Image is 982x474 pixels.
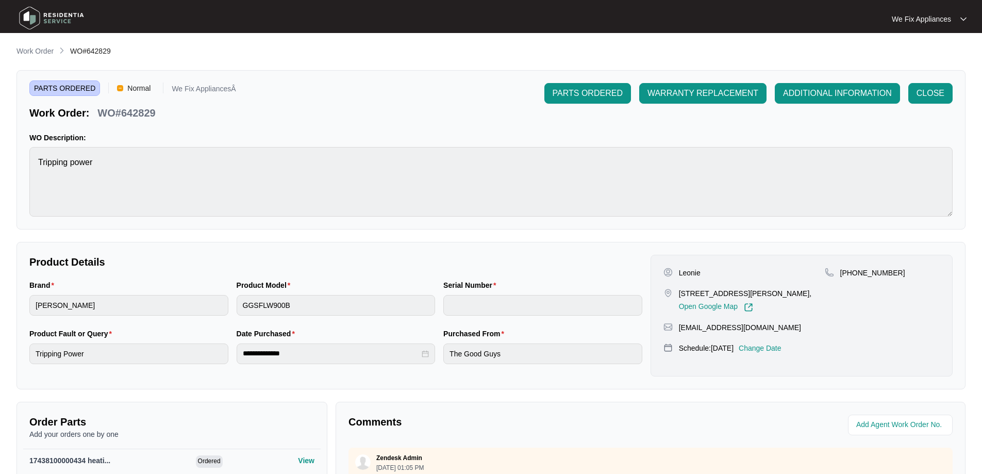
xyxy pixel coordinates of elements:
[29,456,110,465] span: 17438100000434 heati...
[123,80,155,96] span: Normal
[663,343,673,352] img: map-pin
[15,3,88,34] img: residentia service logo
[443,329,508,339] label: Purchased From
[29,344,228,364] input: Product Fault or Query
[917,87,944,100] span: CLOSE
[29,255,642,269] p: Product Details
[14,46,56,57] a: Work Order
[739,343,781,353] p: Change Date
[16,46,54,56] p: Work Order
[172,85,236,96] p: We Fix AppliancesÂ
[892,14,951,24] p: We Fix Appliances
[29,80,100,96] span: PARTS ORDERED
[553,87,623,100] span: PARTS ORDERED
[544,83,631,104] button: PARTS ORDERED
[29,106,89,120] p: Work Order:
[663,268,673,277] img: user-pin
[298,455,314,466] p: View
[679,343,734,353] p: Schedule: [DATE]
[237,280,295,290] label: Product Model
[443,280,500,290] label: Serial Number
[29,329,116,339] label: Product Fault or Query
[97,106,155,120] p: WO#642829
[196,455,223,468] span: Ordered
[825,268,834,277] img: map-pin
[775,83,900,104] button: ADDITIONAL INFORMATION
[663,288,673,298] img: map-pin
[647,87,758,100] span: WARRANTY REPLACEMENT
[376,454,422,462] p: Zendesk Admin
[908,83,953,104] button: CLOSE
[70,47,111,55] span: WO#642829
[679,288,812,299] p: [STREET_ADDRESS][PERSON_NAME],
[376,465,424,471] p: [DATE] 01:05 PM
[29,147,953,217] textarea: Tripping power
[960,17,967,22] img: dropdown arrow
[783,87,892,100] span: ADDITIONAL INFORMATION
[663,322,673,332] img: map-pin
[29,133,953,143] p: WO Description:
[29,295,228,316] input: Brand
[355,454,371,470] img: user.svg
[679,268,701,278] p: Leonie
[29,429,314,439] p: Add your orders one by one
[856,419,946,431] input: Add Agent Work Order No.
[443,295,642,316] input: Serial Number
[29,280,58,290] label: Brand
[744,303,753,312] img: Link-External
[237,295,436,316] input: Product Model
[243,348,420,359] input: Date Purchased
[840,268,905,278] p: [PHONE_NUMBER]
[117,85,123,91] img: Vercel Logo
[679,322,801,333] p: [EMAIL_ADDRESS][DOMAIN_NAME]
[679,303,753,312] a: Open Google Map
[348,415,643,429] p: Comments
[443,344,642,364] input: Purchased From
[639,83,767,104] button: WARRANTY REPLACEMENT
[58,46,66,55] img: chevron-right
[237,329,299,339] label: Date Purchased
[29,415,314,429] p: Order Parts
